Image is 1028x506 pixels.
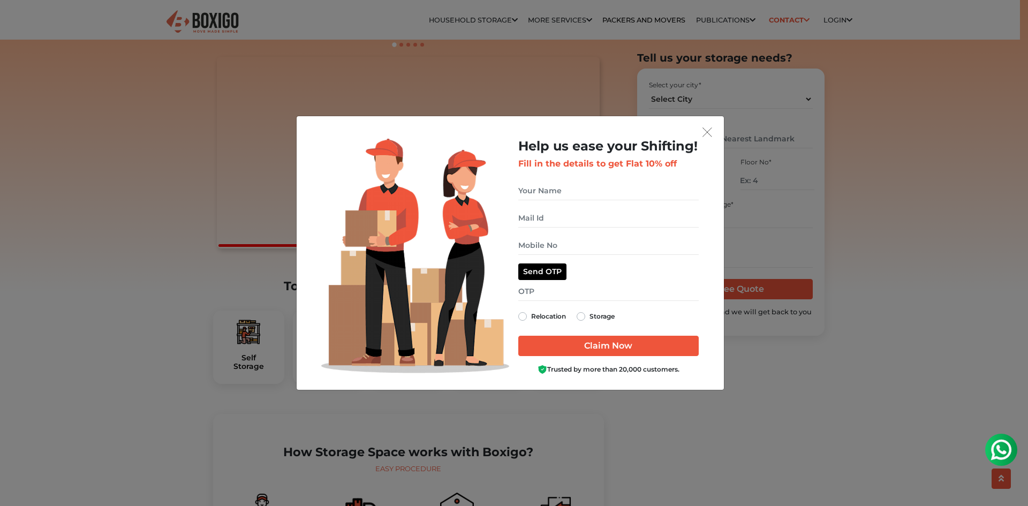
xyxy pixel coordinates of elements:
img: exit [702,127,712,137]
input: Your Name [518,182,699,200]
label: Relocation [531,310,566,323]
h3: Fill in the details to get Flat 10% off [518,158,699,169]
button: Send OTP [518,263,566,280]
img: whatsapp-icon.svg [11,11,32,32]
img: Boxigo Customer Shield [538,365,547,374]
input: OTP [518,282,699,301]
input: Claim Now [518,336,699,356]
input: Mobile No [518,236,699,255]
div: Trusted by more than 20,000 customers. [518,365,699,375]
h2: Help us ease your Shifting! [518,139,699,154]
label: Storage [589,310,615,323]
img: Lead Welcome Image [321,139,510,373]
input: Mail Id [518,209,699,228]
